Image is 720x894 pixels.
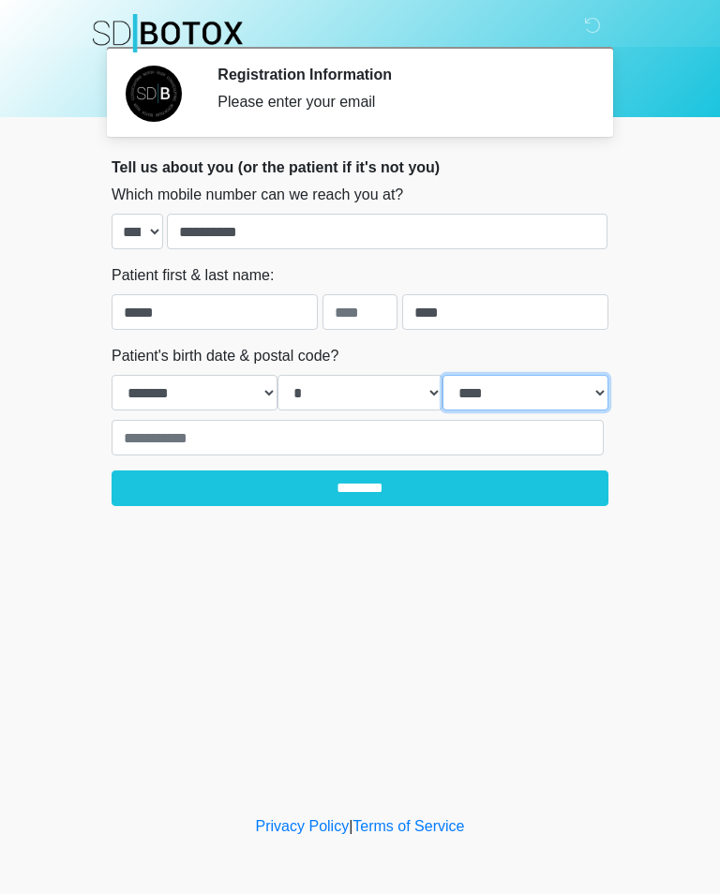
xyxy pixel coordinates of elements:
[352,818,464,834] a: Terms of Service
[126,66,182,122] img: Agent Avatar
[217,91,580,113] div: Please enter your email
[112,184,403,206] label: Which mobile number can we reach you at?
[256,818,350,834] a: Privacy Policy
[93,14,243,52] img: SDBotox Logo
[217,66,580,83] h2: Registration Information
[112,345,338,367] label: Patient's birth date & postal code?
[112,264,274,287] label: Patient first & last name:
[112,158,608,176] h2: Tell us about you (or the patient if it's not you)
[349,818,352,834] a: |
